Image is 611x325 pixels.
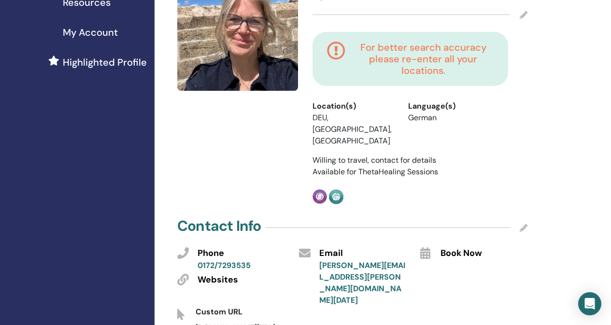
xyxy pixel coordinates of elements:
[198,274,238,286] span: Websites
[63,25,118,40] span: My Account
[319,247,343,260] span: Email
[63,55,147,70] span: Highlighted Profile
[196,307,242,317] span: Custom URL
[198,247,224,260] span: Phone
[319,260,405,305] a: [PERSON_NAME][EMAIL_ADDRESS][PERSON_NAME][DOMAIN_NAME][DATE]
[313,167,438,177] span: Available for ThetaHealing Sessions
[578,292,601,315] div: Open Intercom Messenger
[198,260,251,270] a: 0172/7293535
[313,112,394,147] li: DEU, [GEOGRAPHIC_DATA], [GEOGRAPHIC_DATA]
[313,155,436,165] span: Willing to travel, contact for details
[177,217,261,235] h4: Contact Info
[313,100,356,112] span: Location(s)
[440,247,482,260] span: Book Now
[408,100,489,112] div: Language(s)
[353,42,494,76] h4: For better search accuracy please re-enter all your locations.
[408,112,489,124] li: German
